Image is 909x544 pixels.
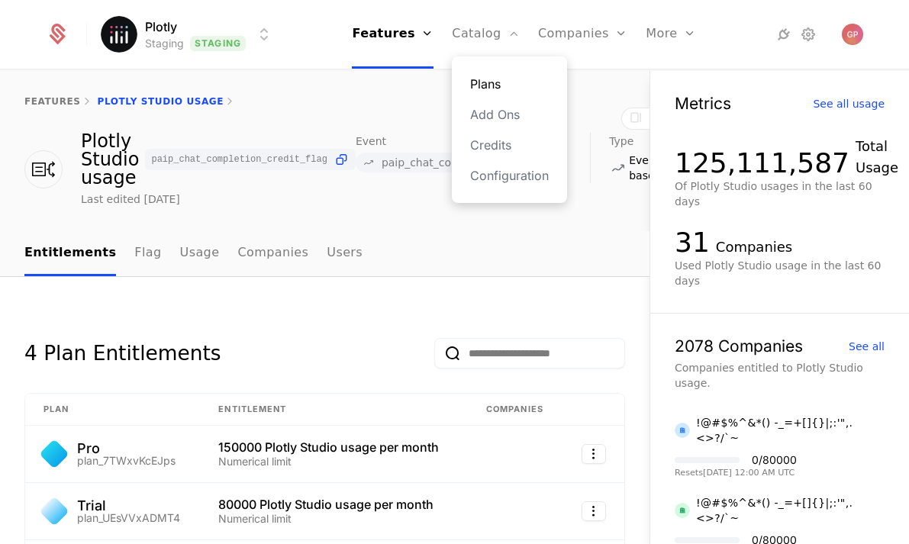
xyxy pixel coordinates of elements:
[77,513,180,523] div: plan_UEsVVxADMT4
[675,258,885,288] div: Used Plotly Studio usage in the last 60 days
[696,415,885,446] div: !@#$%^&*() -_=+[]{}|;:'",.<>?/`~
[382,157,559,168] span: paip_chat_completion_credit_flag
[675,179,885,209] div: Of Plotly Studio usages in the last 60 days
[696,495,885,526] div: !@#$%^&*() -_=+[]{}|;:'",.<>?/`~
[609,136,633,146] span: Type
[24,338,221,369] div: 4 Plan Entitlements
[356,136,386,146] span: Event
[77,442,176,455] div: Pro
[675,227,710,258] div: 31
[842,24,863,45] img: Gregory Paciga
[675,95,731,111] div: Metrics
[218,441,450,453] div: 150000 Plotly Studio usage per month
[200,394,468,426] th: Entitlement
[799,25,817,43] a: Settings
[77,499,180,513] div: Trial
[470,75,549,93] a: Plans
[24,231,625,276] nav: Main
[752,455,797,465] div: 0 / 80000
[675,360,885,391] div: Companies entitled to Plotly Studio usage.
[716,237,792,258] div: Companies
[470,166,549,185] a: Configuration
[81,192,180,207] div: Last edited [DATE]
[675,423,690,438] img: !@#$%^&*() -_=+[]{}|;:'",.<>?/`~
[470,136,549,154] a: Credits
[582,444,606,464] button: Select action
[327,231,363,276] a: Users
[675,148,849,179] div: 125,111,587
[77,455,176,466] div: plan_7TWxvKcEJps
[24,96,81,107] a: features
[775,25,793,43] a: Integrations
[675,338,803,354] div: 2078 Companies
[468,394,562,426] th: Companies
[582,501,606,521] button: Select action
[180,231,220,276] a: Usage
[25,394,200,426] th: Plan
[813,98,885,109] div: See all usage
[849,341,885,352] div: See all
[190,36,246,51] span: Staging
[237,231,308,276] a: Companies
[675,503,690,518] img: !@#$%^&*() -_=+[]{}|;:'",.<>?/`~
[134,231,161,276] a: Flag
[218,513,450,524] div: Numerical limit
[24,231,363,276] ul: Choose Sub Page
[24,231,116,276] a: Entitlements
[470,105,549,124] a: Add Ons
[105,18,273,51] button: Select environment
[675,468,797,477] div: Resets [DATE] 12:00 AM UTC
[218,498,450,510] div: 80000 Plotly Studio usage per month
[856,136,898,179] div: Total Usage
[842,24,863,45] button: Open user button
[218,456,450,467] div: Numerical limit
[629,153,663,183] span: Event-based
[81,132,356,187] div: Plotly Studio usage
[145,36,184,51] div: Staging
[145,18,177,36] span: Plotly
[151,155,327,164] span: paip_chat_completion_credit_flag
[101,16,137,53] img: Plotly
